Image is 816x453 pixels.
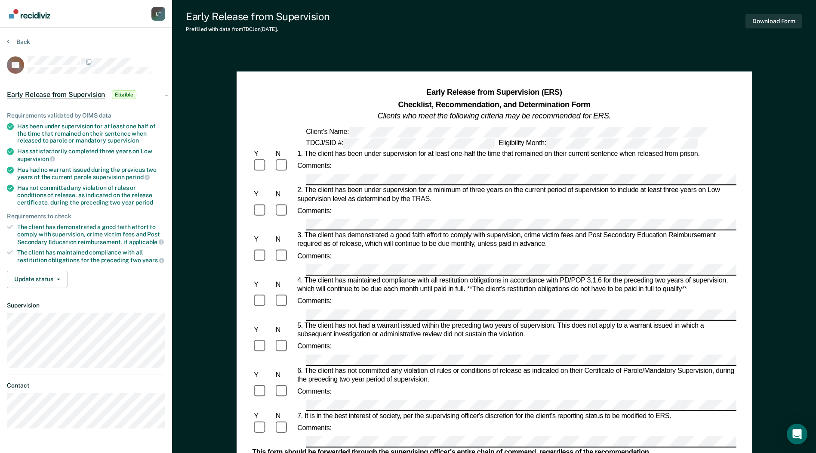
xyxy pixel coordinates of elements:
[274,280,295,289] div: N
[252,235,274,244] div: Y
[296,366,736,384] div: 6. The client has not committed any violation of rules or conditions of release as indicated on t...
[186,10,330,23] div: Early Release from Supervision
[274,412,295,420] div: N
[252,326,274,334] div: Y
[186,26,330,32] div: Prefilled with data from TDCJ on [DATE] .
[296,387,333,396] div: Comments:
[112,90,136,99] span: Eligible
[304,138,497,148] div: TDCJ/SID #:
[108,137,139,144] span: supervision
[398,100,590,109] strong: Checklist, Recommendation, and Determination Form
[378,112,611,120] em: Clients who meet the following criteria may be recommended for ERS.
[296,321,736,338] div: 5. The client has not had a warrant issued within the preceding two years of supervision. This do...
[252,412,274,420] div: Y
[9,9,50,19] img: Recidiviz
[151,7,165,21] div: L F
[274,371,295,379] div: N
[252,371,274,379] div: Y
[296,412,736,420] div: 7. It is in the best interest of society, per the supervising officer's discretion for the client...
[7,38,30,46] button: Back
[497,138,700,148] div: Eligibility Month:
[274,326,295,334] div: N
[17,148,165,162] div: Has satisfactorily completed three years on Low
[7,112,165,119] div: Requirements validated by OIMS data
[126,174,150,180] span: period
[17,166,165,181] div: Has had no warrant issued during the previous two years of the current parole supervision
[274,149,295,158] div: N
[17,223,165,245] div: The client has demonstrated a good faith effort to comply with supervision, crime victim fees and...
[787,424,807,444] div: Open Intercom Messenger
[296,252,333,261] div: Comments:
[129,239,164,245] span: applicable
[7,213,165,220] div: Requirements to check
[296,276,736,293] div: 4. The client has maintained compliance with all restitution obligations in accordance with PD/PO...
[7,90,105,99] span: Early Release from Supervision
[296,231,736,248] div: 3. The client has demonstrated a good faith effort to comply with supervision, crime victim fees ...
[274,235,295,244] div: N
[296,424,333,432] div: Comments:
[135,199,153,206] span: period
[17,249,165,264] div: The client has maintained compliance with all restitution obligations for the preceding two
[296,297,333,306] div: Comments:
[7,382,165,389] dt: Contact
[151,7,165,21] button: Profile dropdown button
[274,190,295,199] div: N
[296,207,333,215] div: Comments:
[252,149,274,158] div: Y
[252,190,274,199] div: Y
[17,184,165,206] div: Has not committed any violation of rules or conditions of release, as indicated on the release ce...
[296,186,736,203] div: 2. The client has been under supervision for a minimum of three years on the current period of su...
[296,161,333,170] div: Comments:
[296,342,333,351] div: Comments:
[252,280,274,289] div: Y
[7,271,68,288] button: Update status
[142,257,164,264] span: years
[304,127,708,137] div: Client's Name:
[17,123,165,144] div: Has been under supervision for at least one half of the time that remained on their sentence when...
[426,88,562,97] strong: Early Release from Supervision (ERS)
[296,149,736,158] div: 1. The client has been under supervision for at least one-half the time that remained on their cu...
[17,155,55,162] span: supervision
[7,302,165,309] dt: Supervision
[745,14,802,28] button: Download Form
